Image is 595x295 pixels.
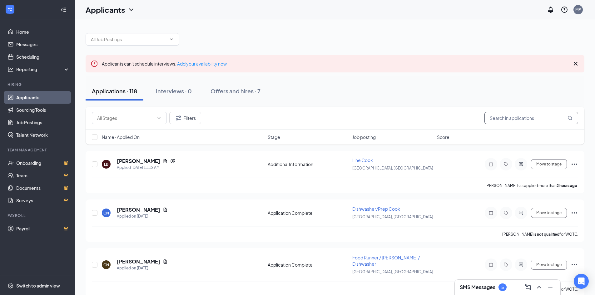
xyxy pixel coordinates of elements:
[117,206,160,213] h5: [PERSON_NAME]
[268,262,349,268] div: Application Complete
[502,162,510,167] svg: Tag
[352,157,373,163] span: Line Cook
[437,134,449,140] span: Score
[547,6,554,13] svg: Notifications
[531,159,567,169] button: Move to stage
[103,262,109,268] div: CN
[127,6,135,13] svg: ChevronDown
[16,182,70,194] a: DocumentsCrown
[92,87,137,95] div: Applications · 118
[352,269,433,274] span: [GEOGRAPHIC_DATA], [GEOGRAPHIC_DATA]
[16,116,70,129] a: Job Postings
[268,161,349,167] div: Additional Information
[484,112,578,124] input: Search in applications
[7,213,68,218] div: Payroll
[535,283,543,291] svg: ChevronUp
[268,210,349,216] div: Application Complete
[574,274,589,289] div: Open Intercom Messenger
[16,157,70,169] a: OnboardingCrown
[517,162,525,167] svg: ActiveChat
[16,26,70,38] a: Home
[534,282,544,292] button: ChevronUp
[60,7,67,13] svg: Collapse
[352,206,400,212] span: Dishwasher/Prep Cook
[523,282,533,292] button: ComposeMessage
[91,60,98,67] svg: Error
[531,260,567,270] button: Move to stage
[86,4,125,15] h1: Applicants
[502,262,510,267] svg: Tag
[531,208,567,218] button: Move to stage
[7,147,68,153] div: Team Management
[7,82,68,87] div: Hiring
[16,51,70,63] a: Scheduling
[352,214,433,219] span: [GEOGRAPHIC_DATA], [GEOGRAPHIC_DATA]
[16,104,70,116] a: Sourcing Tools
[575,7,581,12] div: MP
[561,6,568,13] svg: QuestionInfo
[557,183,577,188] b: 2 hours ago
[117,265,168,271] div: Applied on [DATE]
[485,183,578,188] p: [PERSON_NAME] has applied more than .
[352,134,376,140] span: Job posting
[524,283,532,291] svg: ComposeMessage
[117,258,160,265] h5: [PERSON_NAME]
[163,207,168,212] svg: Document
[16,169,70,182] a: TeamCrown
[7,283,14,289] svg: Settings
[103,210,109,216] div: CN
[117,165,175,171] div: Applied [DATE] 11:12 AM
[177,61,227,66] a: Add your availability now
[517,210,525,215] svg: ActiveChat
[501,285,504,290] div: 5
[568,116,573,120] svg: MagnifyingGlass
[460,284,495,291] h3: SMS Messages
[170,159,175,164] svg: Reapply
[352,166,433,170] span: [GEOGRAPHIC_DATA], [GEOGRAPHIC_DATA]
[169,37,174,42] svg: ChevronDown
[571,261,578,268] svg: Ellipses
[16,194,70,207] a: SurveysCrown
[533,232,559,237] b: is not qualified
[7,6,13,12] svg: WorkstreamLogo
[156,116,161,120] svg: ChevronDown
[502,232,578,237] p: [PERSON_NAME] for WOTC.
[117,213,168,219] div: Applied on [DATE]
[517,262,525,267] svg: ActiveChat
[104,162,108,167] div: LB
[102,134,140,140] span: Name · Applied On
[7,66,14,72] svg: Analysis
[502,210,510,215] svg: Tag
[16,38,70,51] a: Messages
[169,112,201,124] button: Filter Filters
[16,222,70,235] a: PayrollCrown
[156,87,192,95] div: Interviews · 0
[91,36,166,43] input: All Job Postings
[572,60,579,67] svg: Cross
[268,134,280,140] span: Stage
[16,91,70,104] a: Applicants
[163,259,168,264] svg: Document
[117,158,160,165] h5: [PERSON_NAME]
[547,283,554,291] svg: Minimize
[487,210,495,215] svg: Note
[97,115,154,121] input: All Stages
[487,162,495,167] svg: Note
[163,159,168,164] svg: Document
[175,114,182,122] svg: Filter
[487,262,495,267] svg: Note
[352,255,420,267] span: Food Runner / [PERSON_NAME] / Dishwasher
[211,87,260,95] div: Offers and hires · 7
[102,61,227,66] span: Applicants can't schedule interviews.
[571,160,578,168] svg: Ellipses
[545,282,555,292] button: Minimize
[16,283,60,289] div: Switch to admin view
[571,209,578,217] svg: Ellipses
[16,129,70,141] a: Talent Network
[16,66,70,72] div: Reporting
